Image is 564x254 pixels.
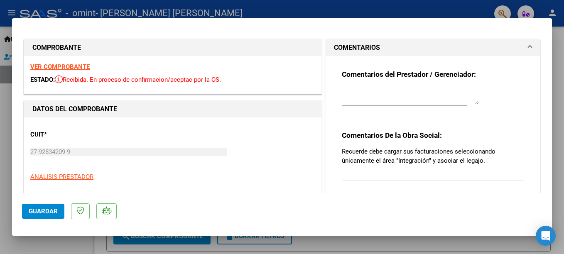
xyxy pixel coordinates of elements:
strong: Comentarios De la Obra Social: [342,131,442,139]
button: Guardar [22,204,64,219]
strong: COMPROBANTE [32,44,81,51]
div: Open Intercom Messenger [536,226,556,246]
p: CUIT [30,130,116,139]
p: Recuerde debe cargar sus facturaciones seleccionando únicamente el área "Integración" y asociar e... [342,147,524,165]
strong: DATOS DEL COMPROBANTE [32,105,117,113]
a: VER COMPROBANTE [30,63,90,71]
span: ANALISIS PRESTADOR [30,173,93,181]
span: ESTADO: [30,76,55,83]
mat-expansion-panel-header: COMENTARIOS [326,39,540,56]
strong: Comentarios del Prestador / Gerenciador: [342,70,476,78]
span: Recibida. En proceso de confirmacion/aceptac por la OS. [55,76,221,83]
h1: COMENTARIOS [334,43,380,53]
span: Guardar [29,208,58,215]
div: COMENTARIOS [326,56,540,203]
